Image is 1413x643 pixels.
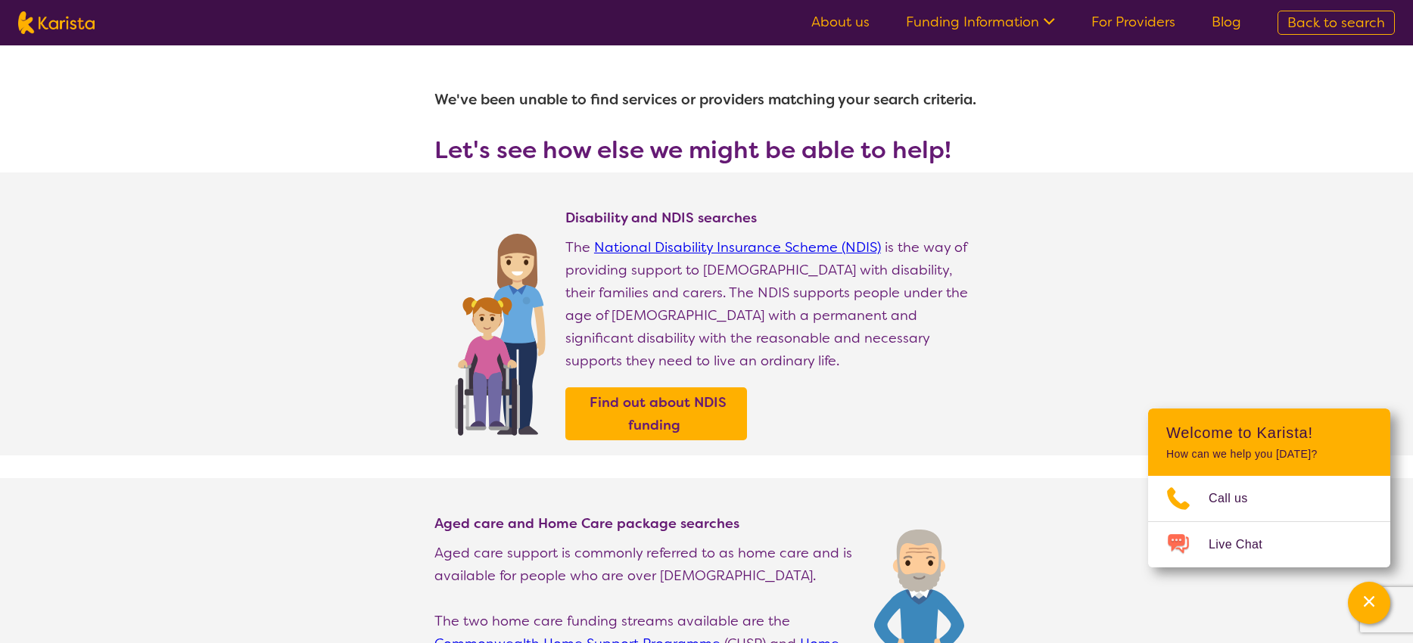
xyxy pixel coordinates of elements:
[1287,14,1385,32] span: Back to search
[1166,448,1372,461] p: How can we help you [DATE]?
[1148,476,1390,567] ul: Choose channel
[1209,533,1281,556] span: Live Chat
[565,209,979,227] h4: Disability and NDIS searches
[434,136,979,163] h3: Let's see how else we might be able to help!
[1091,13,1175,31] a: For Providers
[1209,487,1266,510] span: Call us
[811,13,870,31] a: About us
[1148,408,1390,567] div: Channel Menu
[1212,13,1241,31] a: Blog
[594,238,881,256] a: National Disability Insurance Scheme (NDIS)
[450,224,550,436] img: Find NDIS and Disability services and providers
[1278,11,1395,35] a: Back to search
[18,11,95,34] img: Karista logo
[434,82,979,118] h1: We've been unable to find services or providers matching your search criteria.
[1166,424,1372,442] h2: Welcome to Karista!
[434,514,859,533] h4: Aged care and Home Care package searches
[1348,582,1390,624] button: Channel Menu
[590,393,727,434] b: Find out about NDIS funding
[906,13,1055,31] a: Funding Information
[434,542,859,587] p: Aged care support is commonly referred to as home care and is available for people who are over [...
[565,236,979,372] p: The is the way of providing support to [DEMOGRAPHIC_DATA] with disability, their families and car...
[569,391,743,436] a: Find out about NDIS funding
